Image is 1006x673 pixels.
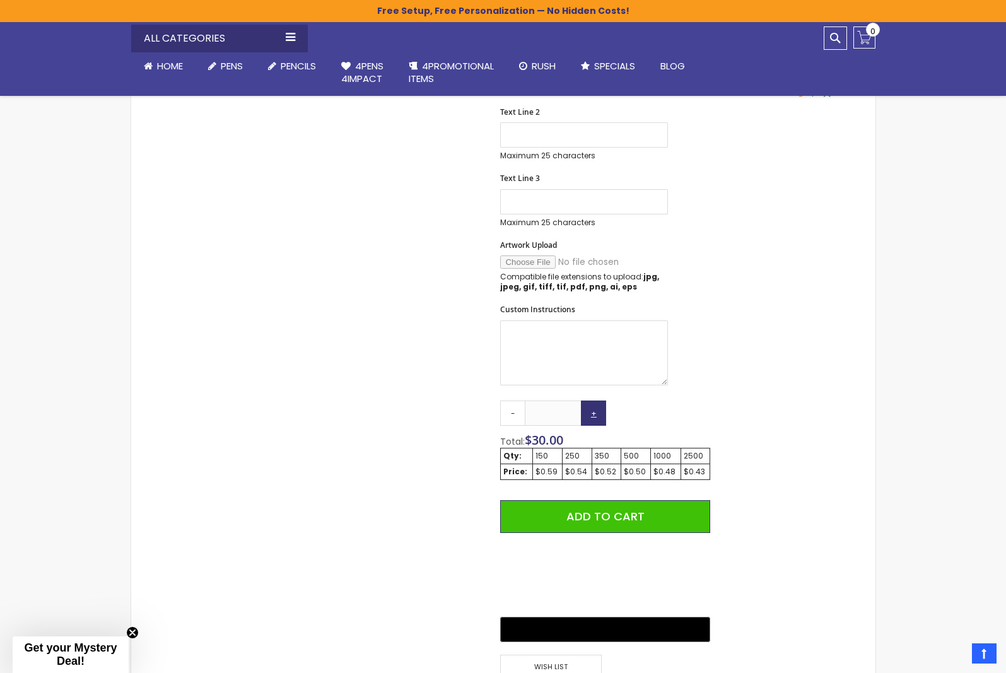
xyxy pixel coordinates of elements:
div: Get your Mystery Deal!Close teaser [13,636,129,673]
div: $0.48 [653,467,677,477]
button: Add to Cart [500,500,710,533]
div: $0.54 [565,467,589,477]
span: Pens [221,59,243,73]
strong: Price: [503,466,527,477]
span: Custom Instructions [500,304,575,315]
button: Buy with GPay [500,617,710,642]
div: $0.50 [624,467,648,477]
div: $0.43 [684,467,707,477]
span: Text Line 2 [500,107,540,117]
div: 150 [535,451,559,461]
span: Get your Mystery Deal! [24,641,117,667]
p: Maximum 25 characters [500,218,668,228]
a: Pens [196,52,255,80]
div: $0.59 [535,467,559,477]
div: 2500 [684,451,707,461]
a: Pencils [255,52,329,80]
strong: jpg, jpeg, gif, tiff, tif, pdf, png, ai, eps [500,271,659,292]
span: 4PROMOTIONAL ITEMS [409,59,494,85]
span: $ [525,431,563,448]
iframe: PayPal [500,542,710,608]
button: Close teaser [126,626,139,639]
a: 0 [853,26,875,49]
span: 4Pens 4impact [341,59,383,85]
span: Blog [660,59,685,73]
span: Total: [500,435,525,448]
a: 4Pens4impact [329,52,396,93]
a: Rush [506,52,568,80]
span: 30.00 [532,431,563,448]
div: 250 [565,451,589,461]
a: Specials [568,52,648,80]
strong: Qty: [503,450,522,461]
div: $0.52 [595,467,618,477]
a: 4pens.com certificate URL [741,91,862,102]
span: Add to Cart [566,508,645,524]
span: 0 [870,25,875,37]
a: - [500,401,525,426]
a: 4PROMOTIONALITEMS [396,52,506,93]
iframe: Google Customer Reviews [902,639,1006,673]
span: Text Line 3 [500,173,540,184]
a: Blog [648,52,698,80]
p: Compatible file extensions to upload: [500,272,668,292]
span: Home [157,59,183,73]
div: 1000 [653,451,677,461]
p: Maximum 25 characters [500,151,668,161]
span: Rush [532,59,556,73]
span: Pencils [281,59,316,73]
div: All Categories [131,25,308,52]
span: Specials [594,59,635,73]
a: Home [131,52,196,80]
div: 500 [624,451,648,461]
span: Artwork Upload [500,240,557,250]
div: 350 [595,451,618,461]
a: + [581,401,606,426]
